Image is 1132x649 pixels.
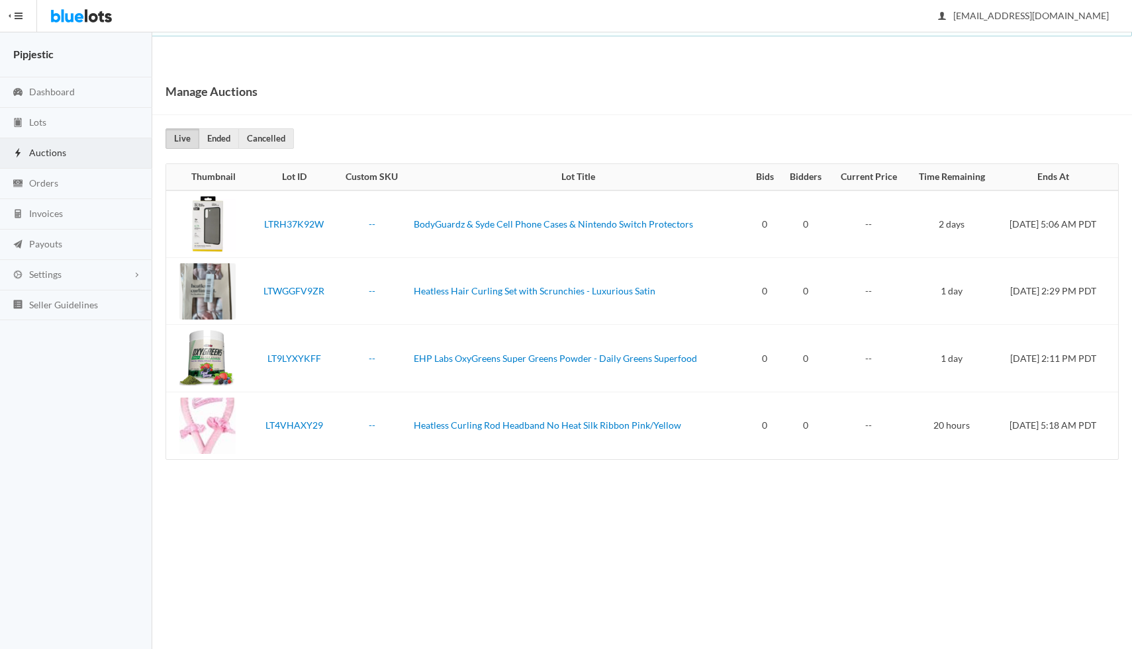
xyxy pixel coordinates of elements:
td: -- [830,257,908,325]
a: -- [369,218,375,230]
a: LTRH37K92W [264,218,324,230]
a: LT4VHAXY29 [265,419,323,431]
th: Time Remaining [908,164,996,191]
td: [DATE] 2:11 PM PDT [996,325,1118,392]
a: BodyGuardz & Syde Cell Phone Cases & Nintendo Switch Protectors [414,218,693,230]
td: 20 hours [908,392,996,459]
a: -- [369,353,375,364]
td: 0 [781,325,830,392]
td: 2 days [908,191,996,258]
span: Lots [29,116,46,128]
a: LT9LYXYKFF [267,353,321,364]
h1: Manage Auctions [165,81,258,101]
td: -- [830,325,908,392]
th: Lot ID [253,164,336,191]
span: Orders [29,177,58,189]
ion-icon: person [935,11,949,23]
ion-icon: speedometer [11,87,24,99]
span: [EMAIL_ADDRESS][DOMAIN_NAME] [939,10,1109,21]
ion-icon: calculator [11,208,24,221]
td: [DATE] 2:29 PM PDT [996,257,1118,325]
strong: Pipjestic [13,48,54,60]
th: Thumbnail [166,164,253,191]
td: 0 [781,191,830,258]
td: 0 [748,257,781,325]
a: LTWGGFV9ZR [263,285,324,296]
td: -- [830,191,908,258]
td: 0 [748,392,781,459]
span: Auctions [29,147,66,158]
th: Lot Title [408,164,749,191]
th: Bidders [781,164,830,191]
td: 1 day [908,325,996,392]
span: Invoices [29,208,63,219]
td: 0 [748,191,781,258]
td: 0 [781,257,830,325]
th: Custom SKU [336,164,408,191]
a: Heatless Curling Rod Headband No Heat Silk Ribbon Pink/Yellow [414,419,681,431]
a: EHP Labs OxyGreens Super Greens Powder - Daily Greens Superfood [414,353,697,364]
th: Ends At [996,164,1118,191]
ion-icon: paper plane [11,239,24,251]
a: -- [369,419,375,431]
span: Payouts [29,238,62,249]
td: 1 day [908,257,996,325]
th: Bids [748,164,781,191]
a: Heatless Hair Curling Set with Scrunchies - Luxurious Satin [414,285,655,296]
ion-icon: list box [11,299,24,312]
td: 0 [781,392,830,459]
span: Seller Guidelines [29,299,98,310]
ion-icon: flash [11,148,24,160]
td: [DATE] 5:18 AM PDT [996,392,1118,459]
a: -- [369,285,375,296]
td: 0 [748,325,781,392]
ion-icon: cash [11,178,24,191]
ion-icon: clipboard [11,117,24,130]
ion-icon: cog [11,269,24,282]
a: Cancelled [238,128,294,149]
a: Live [165,128,199,149]
td: -- [830,392,908,459]
a: Ended [199,128,239,149]
span: Settings [29,269,62,280]
td: [DATE] 5:06 AM PDT [996,191,1118,258]
span: Dashboard [29,86,75,97]
th: Current Price [830,164,908,191]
